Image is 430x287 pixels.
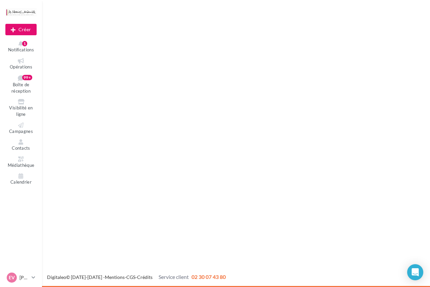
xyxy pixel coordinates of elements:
[9,274,15,281] span: EV
[5,271,37,284] a: EV [PERSON_NAME]
[9,129,33,134] span: Campagnes
[5,155,37,170] a: Médiathèque
[11,82,31,94] span: Boîte de réception
[22,75,32,80] div: 99+
[10,179,32,185] span: Calendrier
[12,145,30,151] span: Contacts
[126,274,135,280] a: CGS
[22,41,27,46] div: 1
[10,64,32,69] span: Opérations
[5,172,37,186] a: Calendrier
[5,74,37,95] a: Boîte de réception99+
[407,264,423,280] div: Open Intercom Messenger
[8,47,34,52] span: Notifications
[47,274,226,280] span: © [DATE]-[DATE] - - -
[5,24,37,35] div: Nouvelle campagne
[9,105,33,117] span: Visibilité en ligne
[5,24,37,35] button: Créer
[19,274,29,281] p: [PERSON_NAME]
[5,98,37,118] a: Visibilité en ligne
[5,138,37,152] a: Contacts
[137,274,153,280] a: Crédits
[5,57,37,71] a: Opérations
[5,40,37,54] button: Notifications 1
[105,274,125,280] a: Mentions
[191,274,226,280] span: 02 30 07 43 80
[8,162,35,168] span: Médiathèque
[47,274,66,280] a: Digitaleo
[5,121,37,136] a: Campagnes
[159,274,189,280] span: Service client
